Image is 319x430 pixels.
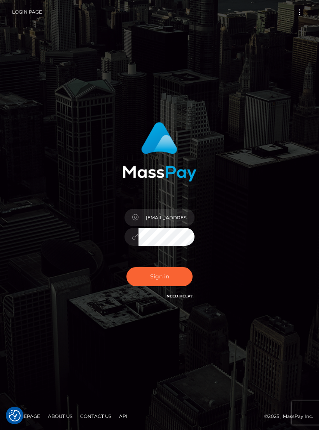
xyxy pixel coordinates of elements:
img: Revisit consent button [9,410,21,421]
img: MassPay Login [123,122,196,182]
a: Need Help? [167,294,193,299]
button: Consent Preferences [9,410,21,421]
a: Homepage [9,410,43,422]
a: About Us [45,410,75,422]
a: Login Page [12,4,42,20]
a: Contact Us [77,410,114,422]
input: Username... [138,209,195,226]
div: © 2025 , MassPay Inc. [6,412,313,421]
a: API [116,410,131,422]
button: Toggle navigation [293,7,307,17]
button: Sign in [126,267,193,286]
